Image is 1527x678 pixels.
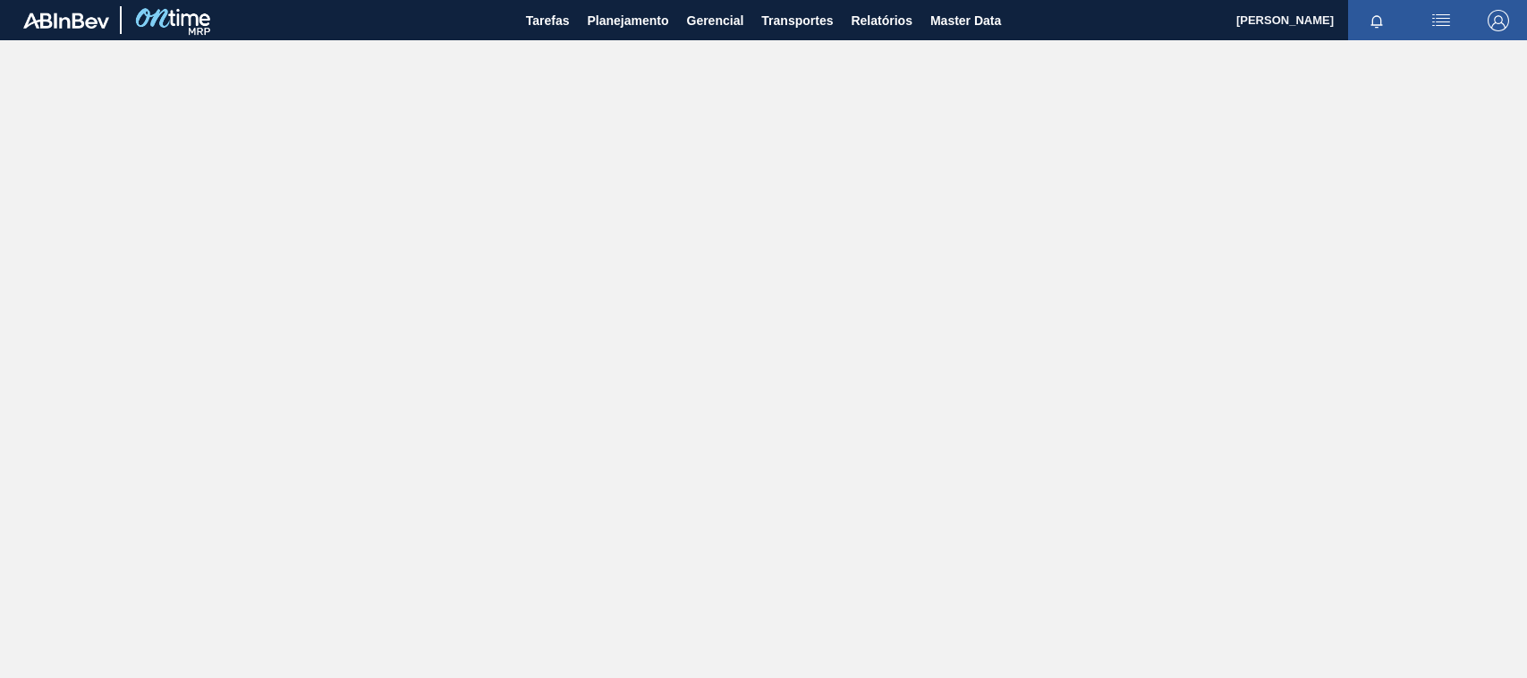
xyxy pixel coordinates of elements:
[851,10,912,31] span: Relatórios
[1488,10,1509,31] img: Logout
[687,10,744,31] span: Gerencial
[587,10,668,31] span: Planejamento
[930,10,1001,31] span: Master Data
[1348,8,1405,33] button: Notificações
[23,13,109,29] img: TNhmsLtSVTkK8tSr43FrP2fwEKptu5GPRR3wAAAABJRU5ErkJggg==
[1430,10,1452,31] img: userActions
[526,10,570,31] span: Tarefas
[761,10,833,31] span: Transportes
